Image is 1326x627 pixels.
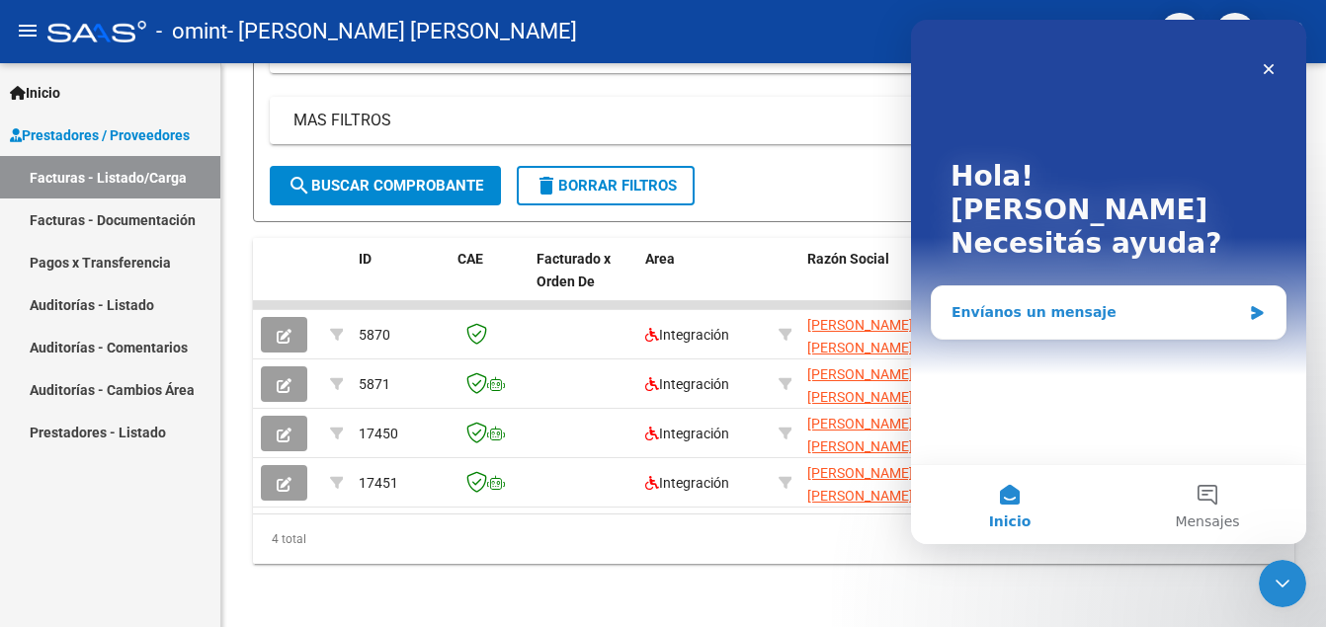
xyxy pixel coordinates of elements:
iframe: Intercom live chat [1259,560,1306,607]
span: CAE [457,251,483,267]
span: [PERSON_NAME] [PERSON_NAME] [807,366,913,405]
span: 5870 [359,327,390,343]
span: 17451 [359,475,398,491]
span: Area [645,251,675,267]
div: 4 total [253,514,1294,564]
span: 17450 [359,426,398,441]
mat-icon: delete [535,174,558,197]
span: Integración [645,327,729,343]
span: [PERSON_NAME] [PERSON_NAME] [807,416,913,454]
mat-expansion-panel-header: MAS FILTROS [270,97,1278,144]
span: - [PERSON_NAME] [PERSON_NAME] [227,10,577,53]
div: 27252303125 [807,462,940,504]
div: 27252303125 [807,363,940,405]
span: Buscar Comprobante [288,177,483,195]
mat-panel-title: MAS FILTROS [293,110,1230,131]
span: [PERSON_NAME] [PERSON_NAME] [807,317,913,355]
span: [PERSON_NAME] [PERSON_NAME] [807,465,913,504]
span: Integración [645,475,729,491]
span: Facturado x Orden De [537,251,611,289]
datatable-header-cell: CAE [450,238,529,325]
div: 27252303125 [807,413,940,454]
span: Borrar Filtros [535,177,677,195]
span: Prestadores / Proveedores [10,124,190,146]
span: - omint [156,10,227,53]
datatable-header-cell: Area [637,238,771,325]
span: Integración [645,426,729,441]
button: Buscar Comprobante [270,166,501,205]
span: Inicio [10,82,60,104]
span: Razón Social [807,251,889,267]
mat-icon: search [288,174,311,197]
button: Borrar Filtros [517,166,695,205]
datatable-header-cell: Facturado x Orden De [529,238,637,325]
datatable-header-cell: Razón Social [799,238,948,325]
datatable-header-cell: ID [351,238,450,325]
span: 5871 [359,376,390,392]
iframe: Intercom live chat [911,20,1306,544]
div: 27252303125 [807,314,940,355]
mat-icon: menu [16,19,40,42]
span: Integración [645,376,729,392]
span: ID [359,251,372,267]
